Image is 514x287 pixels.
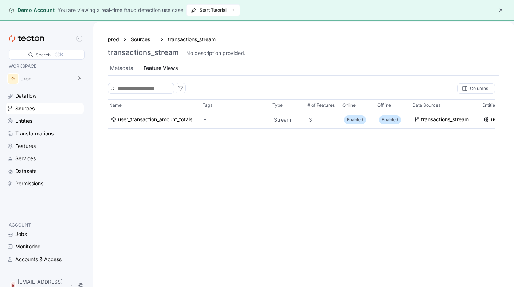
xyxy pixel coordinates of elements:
[6,90,84,101] a: Dataflow
[15,105,35,113] div: Sources
[6,115,84,126] a: Entities
[108,48,179,57] h3: transactions_stream
[15,255,62,263] div: Accounts & Access
[6,153,84,164] a: Services
[482,102,497,109] p: Entities
[58,6,183,14] div: You are viewing a real-time fraud detection use case
[186,50,246,57] div: No description provided.
[15,230,27,238] div: Jobs
[55,51,63,59] div: ⌘K
[15,154,36,162] div: Services
[382,116,398,123] p: Enabled
[20,76,72,81] div: prod
[6,166,84,177] a: Datasets
[307,102,335,109] p: # of Features
[9,221,81,229] p: ACCOUNT
[6,141,84,152] a: Features
[110,64,133,72] div: Metadata
[15,180,43,188] div: Permissions
[412,102,440,109] p: Data Sources
[9,7,55,14] div: Demo Account
[6,241,84,252] a: Monitoring
[168,35,216,43] a: transactions_stream
[6,229,84,240] a: Jobs
[15,243,41,251] div: Monitoring
[118,115,192,123] div: user_transaction_amount_totals
[342,102,356,109] p: Online
[9,50,85,60] div: Search⌘K
[131,35,156,43] a: Sources
[15,92,36,100] div: Dataflow
[347,116,363,123] p: Enabled
[9,63,81,70] p: WORKSPACE
[108,35,119,43] a: prod
[6,178,84,189] a: Permissions
[470,86,488,91] div: Columns
[191,5,235,16] span: Start Tutorial
[15,117,32,125] div: Entities
[309,116,338,123] p: 3
[6,103,84,114] a: Sources
[414,115,478,123] a: transactions_stream
[111,115,198,123] a: user_transaction_amount_totals
[36,51,51,58] div: Search
[274,116,303,123] p: Stream
[15,142,36,150] div: Features
[6,254,84,265] a: Accounts & Access
[491,115,501,123] div: user
[15,167,36,175] div: Datasets
[109,102,122,109] p: Name
[377,102,391,109] p: Offline
[272,102,283,109] p: Type
[6,128,84,139] a: Transformations
[144,64,178,72] div: Feature Views
[186,4,240,16] button: Start Tutorial
[204,115,268,123] div: -
[15,130,54,138] div: Transformations
[203,102,212,109] p: Tags
[457,83,495,94] div: Columns
[421,115,469,123] div: transactions_stream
